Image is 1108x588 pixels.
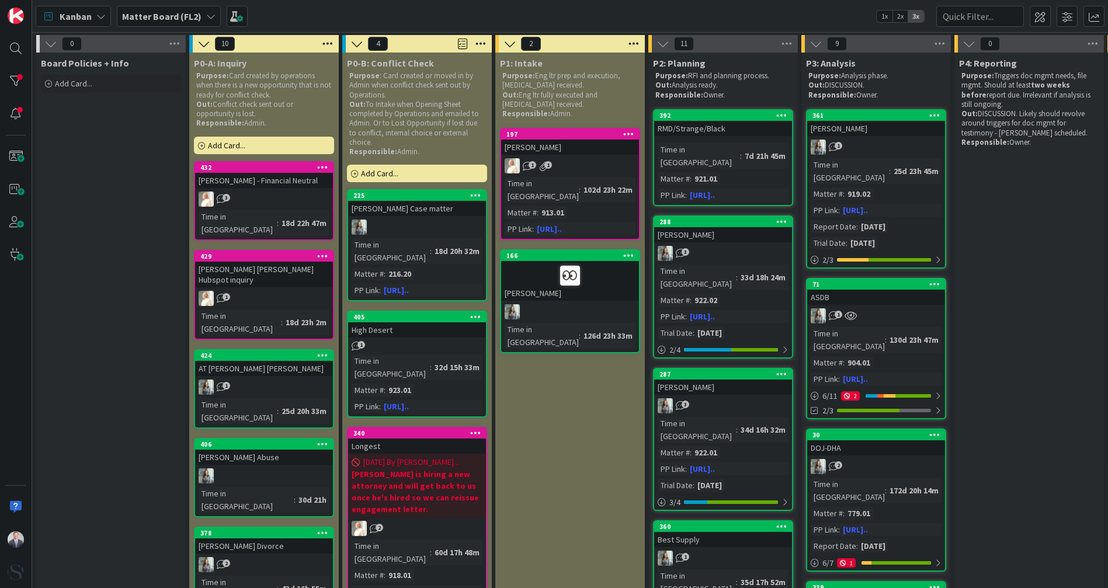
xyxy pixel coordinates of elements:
div: 361 [807,110,945,121]
span: 2x [892,11,908,22]
div: Matter # [811,356,843,369]
div: [PERSON_NAME] [654,227,792,242]
img: LG [199,468,214,483]
img: LG [199,380,214,395]
div: LG [654,551,792,566]
div: 378 [195,528,333,538]
a: 424AT [PERSON_NAME] [PERSON_NAME]LGTime in [GEOGRAPHIC_DATA]:25d 20h 33m [194,349,334,429]
div: LG [195,468,333,483]
div: 225 [348,190,486,201]
span: : [532,222,534,235]
div: 361 [812,112,945,120]
a: [URL].. [843,374,868,384]
div: [PERSON_NAME] [654,380,792,395]
div: [PERSON_NAME] [807,121,945,136]
div: Time in [GEOGRAPHIC_DATA] [352,238,430,264]
div: 18d 23h 2m [283,316,329,329]
div: 779.01 [845,507,873,520]
input: Quick Filter... [936,6,1024,27]
span: 1 [223,382,230,389]
span: : [856,540,858,552]
div: Trial Date [658,326,693,339]
div: 33d 18h 24m [738,271,789,284]
span: P2: Planning [653,57,706,69]
div: 432[PERSON_NAME] - Financial Neutral [195,162,333,188]
span: 1 [835,311,842,318]
span: P0-B: Conflict Check [347,57,434,69]
span: : [889,165,891,178]
strong: Purpose: [808,71,841,81]
div: 918.01 [385,569,414,582]
span: : [838,373,840,385]
div: Matter # [658,172,690,185]
span: : [277,405,279,417]
span: Add Card... [208,140,245,151]
div: 30 [807,430,945,440]
span: Add Card... [361,168,398,179]
p: Card created by operations when there is a new opportunity that is not ready for conflict check. [196,71,332,100]
a: 361[PERSON_NAME]LGTime in [GEOGRAPHIC_DATA]:25d 23h 45mMatter #:919.02PP Link:[URL]..Report Date:... [806,109,946,269]
div: 913.01 [539,206,567,219]
strong: Purpose: [961,71,994,81]
div: LG [348,220,486,235]
div: [PERSON_NAME] [501,140,639,155]
div: Matter # [811,187,843,200]
a: 71ASDBLGTime in [GEOGRAPHIC_DATA]:130d 23h 47mMatter #:904.01PP Link:[URL]..6/1122/3 [806,278,946,419]
div: 25d 23h 45m [891,165,942,178]
div: 166 [501,250,639,261]
div: 30d 21h [296,493,329,506]
a: [URL].. [537,224,562,234]
span: 2 / 3 [822,254,833,266]
span: [DATE] By [PERSON_NAME]... [363,456,459,468]
span: : [579,183,581,196]
div: 102d 23h 22m [581,183,635,196]
span: : [856,220,858,233]
div: 392 [659,112,792,120]
div: 904.01 [845,356,873,369]
div: 6/71 [807,556,945,570]
span: : [690,172,692,185]
span: 1 [682,553,689,561]
span: 2 [835,461,842,469]
div: Time in [GEOGRAPHIC_DATA] [352,540,430,565]
div: LG [654,246,792,261]
div: Report Date [811,540,856,552]
div: PP Link [811,523,838,536]
div: KS [195,291,333,306]
div: Matter # [658,446,690,459]
div: 25d 20h 33m [279,405,329,417]
div: LG [195,557,333,572]
span: 1 [223,293,230,301]
span: : [843,356,845,369]
a: 392RMD/Strange/BlackTime in [GEOGRAPHIC_DATA]:7d 21h 45mMatter #:921.01PP Link:[URL].. [653,109,793,206]
div: Trial Date [658,479,693,492]
div: 919.02 [845,187,873,200]
span: 3 [223,194,230,201]
span: : [690,294,692,307]
div: DOJ-DHA [807,440,945,455]
div: 3/4 [654,495,792,510]
img: LG [658,246,673,261]
div: 2 [841,391,860,401]
div: 922.02 [692,294,720,307]
div: [PERSON_NAME] Divorce [195,538,333,554]
div: PP Link [352,284,379,297]
span: 0 [62,37,82,51]
a: [URL].. [843,205,868,215]
div: 923.01 [385,384,414,396]
div: 6/112 [807,389,945,403]
img: KS [352,521,367,536]
div: 166[PERSON_NAME] [501,250,639,301]
div: Time in [GEOGRAPHIC_DATA] [658,417,736,443]
span: : [579,329,581,342]
span: 3 [682,248,689,256]
span: : [294,493,296,506]
div: 424AT [PERSON_NAME] [PERSON_NAME] [195,350,333,376]
div: Time in [GEOGRAPHIC_DATA] [199,398,277,424]
div: 288[PERSON_NAME] [654,217,792,242]
div: Time in [GEOGRAPHIC_DATA] [199,487,294,513]
div: Best Supply [654,532,792,547]
p: : Card created or moved in by Admin when conflict check sent out by Operations. [349,71,485,100]
div: 288 [659,218,792,226]
img: LG [658,551,673,566]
